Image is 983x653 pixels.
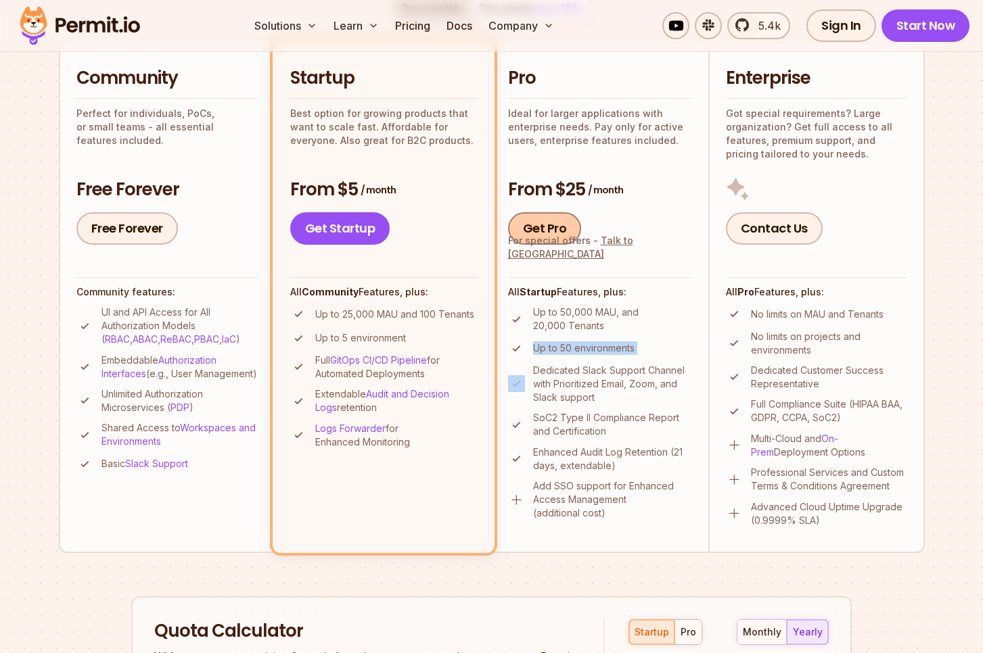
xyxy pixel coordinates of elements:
[76,178,259,202] h3: Free Forever
[290,107,477,147] p: Best option for growing products that want to scale fast. Affordable for everyone. Also great for...
[508,66,692,91] h2: Pro
[681,625,696,639] div: pro
[76,66,259,91] h2: Community
[588,183,623,197] span: / month
[76,285,259,299] h4: Community features:
[508,212,582,245] a: Get Pro
[14,3,146,49] img: Permit logo
[170,402,189,413] a: PDP
[751,500,907,527] p: Advanced Cloud Uptime Upgrade (0.9999% SLA)
[290,285,477,299] h4: All Features, plus:
[105,333,130,345] a: RBAC
[533,411,692,438] p: SoC2 Type II Compliance Report and Certification
[882,9,970,42] a: Start Now
[751,330,907,357] p: No limits on projects and environments
[508,107,692,147] p: Ideal for larger applications with enterprise needs. Pay only for active users, enterprise featur...
[101,354,216,379] a: Authorization Interfaces
[533,341,635,355] p: Up to 50 environments
[441,12,478,39] a: Docs
[101,387,259,414] p: Unlimited Authorization Microservices ( )
[315,422,386,434] a: Logs Forwarder
[727,12,790,39] a: 5.4k
[330,354,427,366] a: GitOps CI/CD Pipeline
[390,12,436,39] a: Pricing
[76,212,178,245] a: Free Forever
[751,432,907,459] p: Multi-Cloud and Deployment Options
[133,333,158,345] a: ABAC
[315,308,474,321] p: Up to 25,000 MAU and 100 Tenants
[508,285,692,299] h4: All Features, plus:
[315,422,477,449] p: for Enhanced Monitoring
[737,286,754,297] strong: Pro
[361,183,396,197] span: / month
[160,333,191,345] a: ReBAC
[76,107,259,147] p: Perfect for individuals, PoCs, or small teams - all essential features included.
[125,458,188,469] a: Slack Support
[751,397,907,425] p: Full Compliance Suite (HIPAA BAA, GDPR, CCPA, SoC2)
[315,331,406,345] p: Up to 5 environment
[249,12,323,39] button: Solutions
[101,306,259,346] p: UI and API Access for All Authorization Models ( , , , , )
[508,234,692,261] div: For special offers -
[315,388,449,413] a: Audit and Decision Logs
[726,66,907,91] h2: Enterprise
[290,212,390,245] a: Get Startup
[726,285,907,299] h4: All Features, plus:
[750,18,781,34] span: 5.4k
[533,445,692,473] p: Enhanced Audit Log Retention (21 days, extendable)
[751,433,838,458] a: On-Prem
[315,387,477,414] p: Extendable retention
[302,286,359,297] strong: Community
[483,12,559,39] button: Company
[533,306,692,333] p: Up to 50,000 MAU, and 20,000 Tenants
[806,9,876,42] a: Sign In
[520,286,557,297] strong: Startup
[290,66,477,91] h2: Startup
[726,212,823,245] a: Contact Us
[101,457,188,470] p: Basic
[194,333,219,345] a: PBAC
[743,625,781,639] div: monthly
[751,364,907,391] p: Dedicated Customer Success Representative
[101,421,259,448] p: Shared Access to
[222,333,236,345] a: IaC
[533,364,692,404] p: Dedicated Slack Support Channel with Prioritized Email, Zoom, and Slack support
[751,308,884,321] p: No limits on MAU and Tenants
[328,12,384,39] button: Learn
[154,619,579,644] h2: Quota Calculator
[508,178,692,202] h3: From $25
[533,479,692,520] p: Add SSO support for Enhanced Access Management (additional cost)
[101,354,259,381] p: Embeddable (e.g., User Management)
[315,354,477,381] p: Full for Automated Deployments
[751,466,907,493] p: Professional Services and Custom Terms & Conditions Agreement
[290,178,477,202] h3: From $5
[726,107,907,161] p: Got special requirements? Large organization? Get full access to all features, premium support, a...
